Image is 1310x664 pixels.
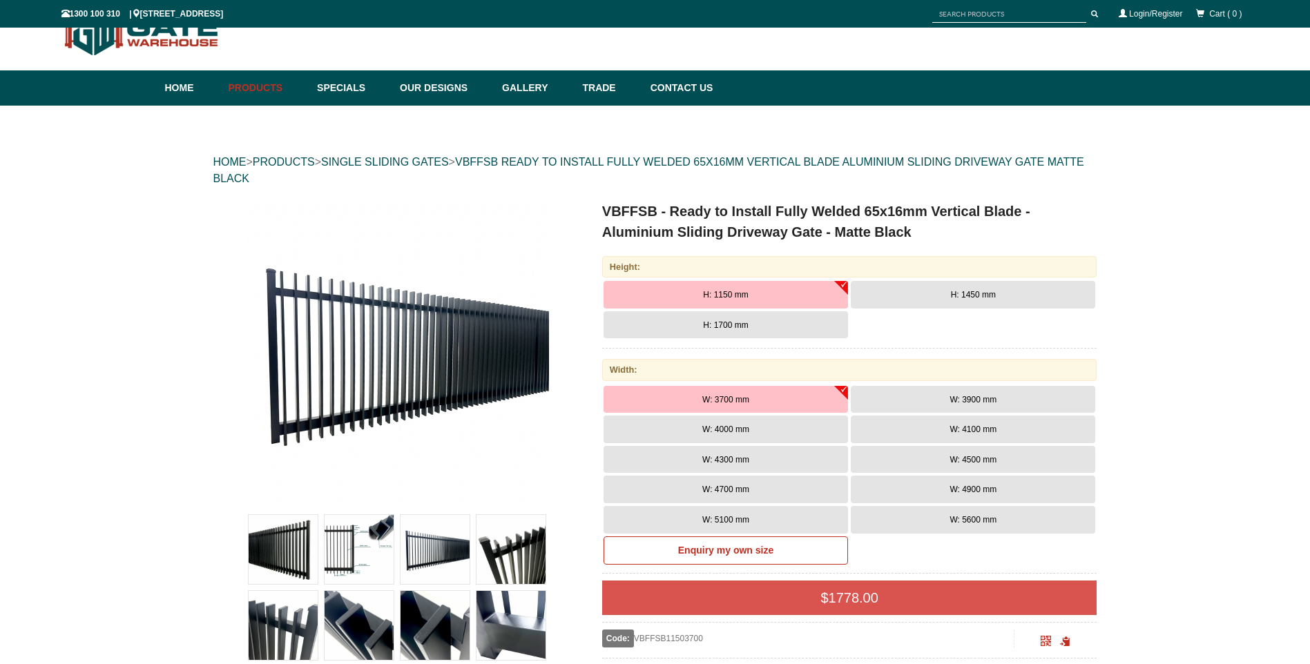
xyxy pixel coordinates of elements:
img: VBFFSB - Ready to Install Fully Welded 65x16mm Vertical Blade - Aluminium Sliding Driveway Gate -... [476,515,546,584]
button: W: 4300 mm [604,446,848,473]
div: Width: [602,359,1097,380]
a: Click to enlarge and scan to share. [1041,638,1051,647]
button: H: 1150 mm [604,281,848,309]
a: PRODUCTS [253,156,315,168]
input: SEARCH PRODUCTS [932,6,1086,23]
a: Our Designs [393,70,495,106]
span: W: 3700 mm [702,395,749,404]
button: W: 4100 mm [851,416,1095,443]
a: VBFFSB READY TO INSTALL FULLY WELDED 65X16MM VERTICAL BLADE ALUMINIUM SLIDING DRIVEWAY GATE MATTE... [213,156,1084,184]
span: Click to copy the URL [1060,636,1070,647]
span: W: 5100 mm [702,515,749,525]
span: W: 4900 mm [950,485,996,494]
button: W: 5600 mm [851,506,1095,534]
span: W: 3900 mm [950,395,996,404]
span: H: 1450 mm [951,290,996,300]
span: 1300 100 310 | [STREET_ADDRESS] [61,9,224,19]
span: W: 4500 mm [950,455,996,465]
span: Cart ( 0 ) [1209,9,1242,19]
button: W: 5100 mm [604,506,848,534]
a: Specials [310,70,393,106]
button: H: 1450 mm [851,281,1095,309]
a: Contact Us [644,70,713,106]
a: Products [222,70,311,106]
span: W: 4100 mm [950,424,996,434]
button: W: 4000 mm [604,416,848,443]
a: Home [165,70,222,106]
img: VBFFSB - Ready to Install Fully Welded 65x16mm Vertical Blade - Aluminium Sliding Driveway Gate -... [249,515,318,584]
div: Height: [602,256,1097,277]
span: Code: [602,629,634,647]
div: > > > [213,140,1097,201]
a: Trade [575,70,643,106]
button: W: 4700 mm [604,476,848,503]
button: W: 4500 mm [851,446,1095,473]
img: VBFFSB - Ready to Install Fully Welded 65x16mm Vertical Blade - Aluminium Sliding Driveway Gate -... [325,515,394,584]
span: W: 4700 mm [702,485,749,494]
a: Gallery [495,70,575,106]
h1: VBFFSB - Ready to Install Fully Welded 65x16mm Vertical Blade - Aluminium Sliding Driveway Gate -... [602,201,1097,242]
button: W: 3700 mm [604,386,848,413]
span: W: 5600 mm [950,515,996,525]
div: $ [602,580,1097,615]
img: VBFFSB - Ready to Install Fully Welded 65x16mm Vertical Blade - Aluminium Sliding Driveway Gate -... [401,591,470,660]
b: Enquiry my own size [678,545,773,556]
button: H: 1700 mm [604,311,848,339]
span: H: 1150 mm [703,290,748,300]
span: H: 1700 mm [703,320,748,330]
img: VBFFSB - Ready to Install Fully Welded 65x16mm Vertical Blade - Aluminium Sliding Driveway Gate -... [245,201,549,505]
span: 1778.00 [829,590,878,605]
a: VBFFSB - Ready to Install Fully Welded 65x16mm Vertical Blade - Aluminium Sliding Driveway Gate -... [215,201,580,505]
button: W: 4900 mm [851,476,1095,503]
a: Enquiry my own size [604,536,848,565]
span: W: 4000 mm [702,424,749,434]
img: VBFFSB - Ready to Install Fully Welded 65x16mm Vertical Blade - Aluminium Sliding Driveway Gate -... [401,515,470,584]
a: Login/Register [1129,9,1182,19]
img: VBFFSB - Ready to Install Fully Welded 65x16mm Vertical Blade - Aluminium Sliding Driveway Gate -... [476,591,546,660]
div: VBFFSB11503700 [602,629,1014,647]
span: W: 4300 mm [702,455,749,465]
button: W: 3900 mm [851,386,1095,413]
a: HOME [213,156,247,168]
img: VBFFSB - Ready to Install Fully Welded 65x16mm Vertical Blade - Aluminium Sliding Driveway Gate -... [249,591,318,660]
img: VBFFSB - Ready to Install Fully Welded 65x16mm Vertical Blade - Aluminium Sliding Driveway Gate -... [325,591,394,660]
a: SINGLE SLIDING GATES [321,156,449,168]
